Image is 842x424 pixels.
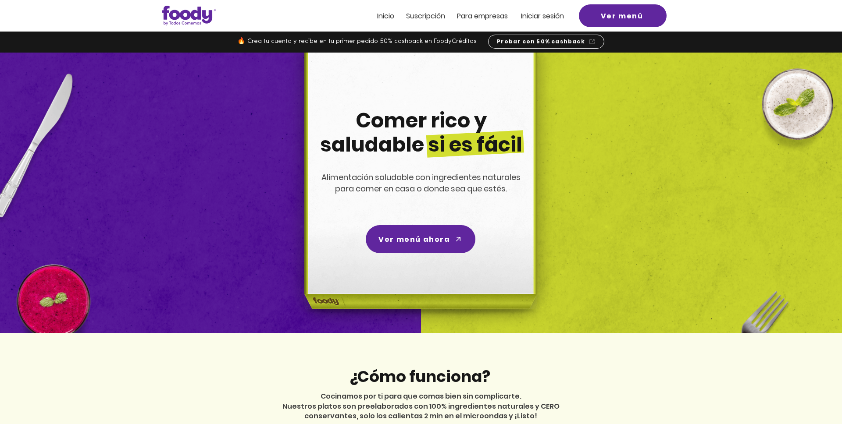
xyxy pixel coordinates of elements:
a: Iniciar sesión [521,12,564,20]
span: Pa [457,11,465,21]
img: headline-center-compress.png [280,53,559,333]
a: Ver menú [579,4,667,27]
span: Alimentación saludable con ingredientes naturales para comer en casa o donde sea que estés. [321,172,521,194]
span: Probar con 50% cashback [497,38,585,46]
span: Iniciar sesión [521,11,564,21]
span: Suscripción [406,11,445,21]
img: Logo_Foody V2.0.0 (3).png [162,6,216,25]
a: Para empresas [457,12,508,20]
a: Ver menú ahora [366,225,475,253]
a: Probar con 50% cashback [488,35,604,49]
span: Ver menú ahora [378,234,450,245]
span: 🔥 Crea tu cuenta y recibe en tu primer pedido 50% cashback en FoodyCréditos [237,38,477,45]
span: ra empresas [465,11,508,21]
span: Nuestros platos son preelaborados con 100% ingredientes naturales y CERO conservantes, solo los c... [282,401,560,421]
span: Ver menú [601,11,643,21]
span: Comer rico y saludable si es fácil [320,106,522,159]
span: ¿Cómo funciona? [349,365,490,388]
span: Inicio [377,11,394,21]
a: Inicio [377,12,394,20]
span: Cocinamos por ti para que comas bien sin complicarte. [321,391,521,401]
a: Suscripción [406,12,445,20]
